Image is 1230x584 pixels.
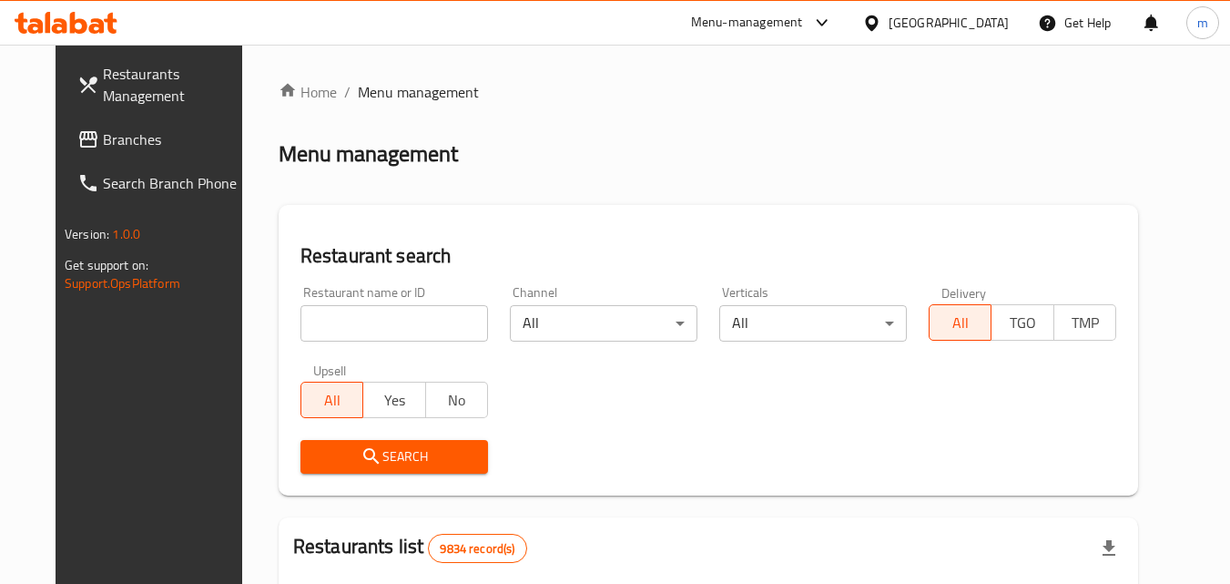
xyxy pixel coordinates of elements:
a: Restaurants Management [63,52,261,118]
h2: Restaurants list [293,533,527,563]
button: All [929,304,991,341]
button: TGO [991,304,1053,341]
h2: Menu management [279,139,458,169]
span: Get support on: [65,253,148,277]
span: Version: [65,222,109,246]
input: Search for restaurant name or ID.. [300,305,488,342]
span: No [433,387,481,414]
h2: Restaurant search [300,242,1116,270]
div: Menu-management [691,12,803,34]
button: Yes [362,382,425,418]
div: All [719,305,907,342]
a: Branches [63,118,261,161]
button: Search [300,440,488,474]
span: 1.0.0 [112,222,140,246]
li: / [344,81,351,103]
div: [GEOGRAPHIC_DATA] [889,13,1009,33]
a: Home [279,81,337,103]
button: TMP [1053,304,1116,341]
span: Branches [103,128,247,150]
span: Search [315,446,473,468]
span: All [937,310,984,336]
span: TGO [999,310,1046,336]
div: Total records count [428,534,526,563]
label: Upsell [313,364,347,376]
a: Support.OpsPlatform [65,272,180,295]
a: Search Branch Phone [63,161,261,205]
label: Delivery [941,286,987,299]
span: TMP [1062,310,1109,336]
div: Export file [1087,527,1131,570]
span: All [309,387,356,414]
span: Search Branch Phone [103,172,247,194]
button: No [425,382,488,418]
span: Restaurants Management [103,63,247,107]
div: All [510,305,697,342]
button: All [300,382,363,418]
nav: breadcrumb [279,81,1138,103]
span: m [1197,13,1208,33]
span: 9834 record(s) [429,540,525,558]
span: Menu management [358,81,479,103]
span: Yes [371,387,418,414]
